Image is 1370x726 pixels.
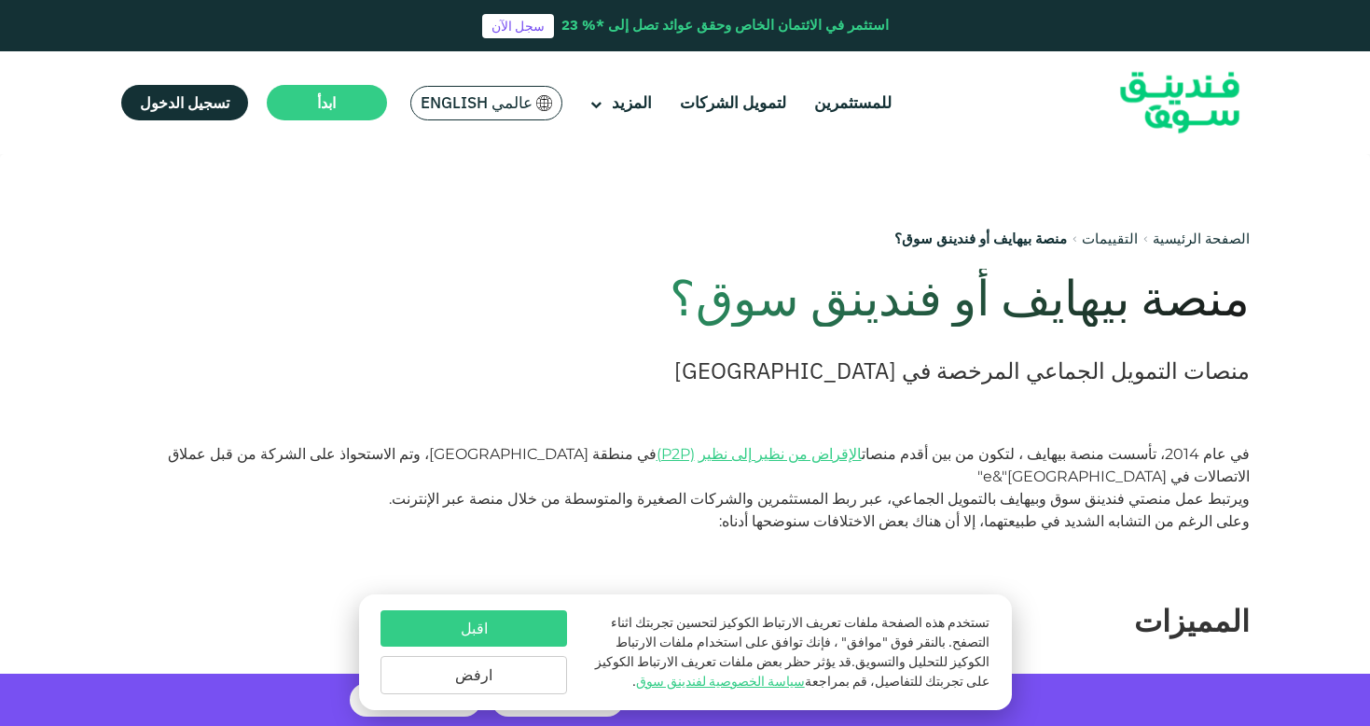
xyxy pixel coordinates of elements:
h1: منصة بيهايف أو فندينق سوق؟ [347,269,1250,327]
span: في منطقة [GEOGRAPHIC_DATA]، وتم الاستحواذ على الشركة من قبل عملاق الاتصالات في [GEOGRAPHIC_DATA] [168,445,1250,485]
a: سجل الآن [482,14,554,38]
a: لتمويل الشركات [675,88,791,119]
a: تسجيل الدخول [121,85,248,120]
span: . [389,490,392,508]
span: ، لتكون من بين أقدم منصات [699,445,1023,463]
span: المزيد [612,92,652,113]
p: تستخدم هذه الصفحة ملفات تعريف الارتباط الكوكيز لتحسين تجربتك اثناء التصفح. بالنقر فوق "موافق" ، ف... [586,613,989,691]
a: الإقراض من نظير إلى نظير [699,445,862,463]
a: قدّم طلب التمويل [350,683,481,717]
span: للتفاصيل، قم بمراجعة . [632,673,922,690]
img: SA Flag [536,95,553,111]
a: (P2P) [657,445,695,463]
span: ابدأ [317,93,336,112]
button: ارفض [381,656,567,694]
span: في عام 2014، تأسست منصة بيهايف [1027,445,1250,463]
div: منصة بيهايف أو فندينق سوق؟ [894,229,1067,250]
a: للمستثمرين [810,88,896,119]
a: سياسة الخصوصية لفندينق سوق [636,673,805,690]
button: اقبل [381,610,567,647]
span: "e&" [977,468,1007,485]
img: Logo [1088,56,1271,150]
span: وعلى الرغم من التشابه الشديد في طبيعتهما، إلا أن هناك بعض الاختلافات سنوضحها أدناه: [719,512,1250,530]
span: تسجيل الدخول [140,93,229,112]
a: الصفحة الرئيسية [1153,230,1250,247]
span: قد يؤثر حظر بعض ملفات تعريف الارتباط الكوكيز على تجربتك [595,653,989,690]
a: التقييمات [1082,230,1138,247]
div: استثمر في الائتمان الخاص وحقق عوائد تصل إلى *% 23 [561,15,889,36]
h2: منصات التمويل الجماعي المرخصة في [GEOGRAPHIC_DATA] [347,355,1250,387]
span: ويرتبط عمل منصتي فندينق سوق وبيهايف بالتمويل الجماعي، عبر ربط المستثمرين والشركات الصغيرة والمتوس... [392,490,1250,508]
span: عالمي English [421,92,533,114]
span: المميزات [1134,601,1250,640]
